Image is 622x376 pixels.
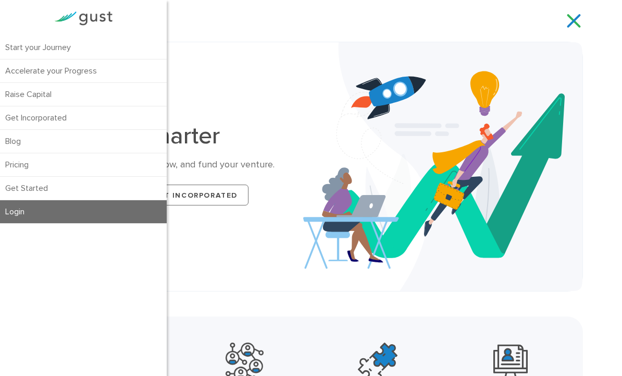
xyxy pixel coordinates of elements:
a: Get Incorporated [141,185,248,205]
h1: Startup Smarter [55,124,303,148]
img: Gust Logo [54,11,113,26]
div: The best place to start, grow, and fund your venture. [55,159,303,171]
img: Startup Smarter Hero [303,42,582,291]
